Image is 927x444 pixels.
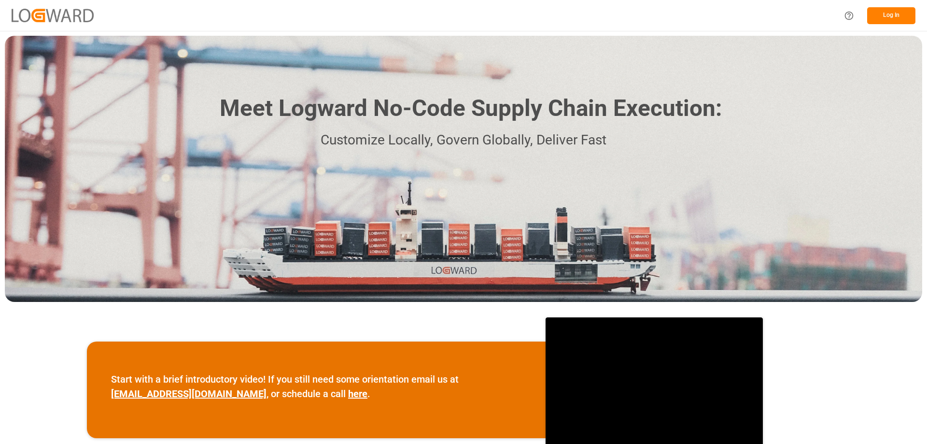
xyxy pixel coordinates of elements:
[220,91,722,126] h1: Meet Logward No-Code Supply Chain Execution:
[205,129,722,151] p: Customize Locally, Govern Globally, Deliver Fast
[12,9,94,22] img: Logward_new_orange.png
[111,388,267,400] a: [EMAIL_ADDRESS][DOMAIN_NAME]
[867,7,915,24] button: Log In
[348,388,367,400] a: here
[838,5,860,27] button: Help Center
[111,372,521,401] p: Start with a brief introductory video! If you still need some orientation email us at , or schedu...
